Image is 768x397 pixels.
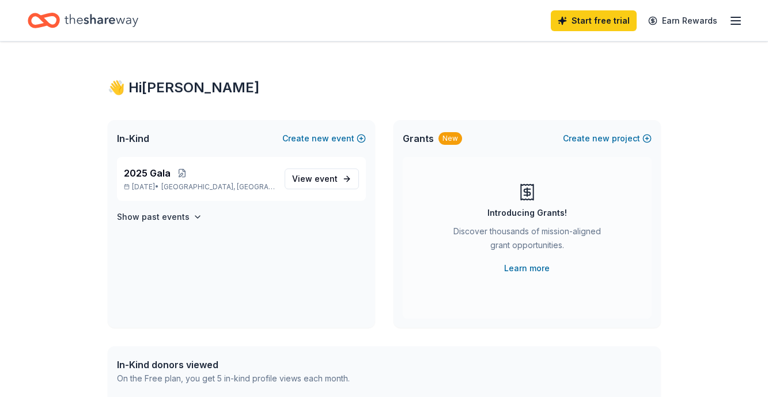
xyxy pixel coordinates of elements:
span: [GEOGRAPHIC_DATA], [GEOGRAPHIC_DATA] [161,182,275,192]
div: Discover thousands of mission-aligned grant opportunities. [449,224,606,257]
button: Show past events [117,210,202,224]
div: Introducing Grants! [487,206,567,220]
a: Home [28,7,138,34]
a: Earn Rewards [641,10,724,31]
div: New [438,132,462,145]
span: Grants [403,132,434,145]
span: new [312,132,329,145]
span: In-Kind [117,132,149,145]
a: View event [285,168,359,189]
span: new [592,132,610,145]
div: In-Kind donors viewed [117,358,350,372]
button: Createnewevent [282,132,366,145]
h4: Show past events [117,210,190,224]
span: View [292,172,338,186]
div: 👋 Hi [PERSON_NAME] [108,78,661,97]
a: Learn more [504,261,550,275]
button: Createnewproject [563,132,652,145]
span: 2025 Gala [124,166,171,180]
a: Start free trial [551,10,637,31]
div: On the Free plan, you get 5 in-kind profile views each month. [117,372,350,385]
p: [DATE] • [124,182,275,192]
span: event [315,174,338,183]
